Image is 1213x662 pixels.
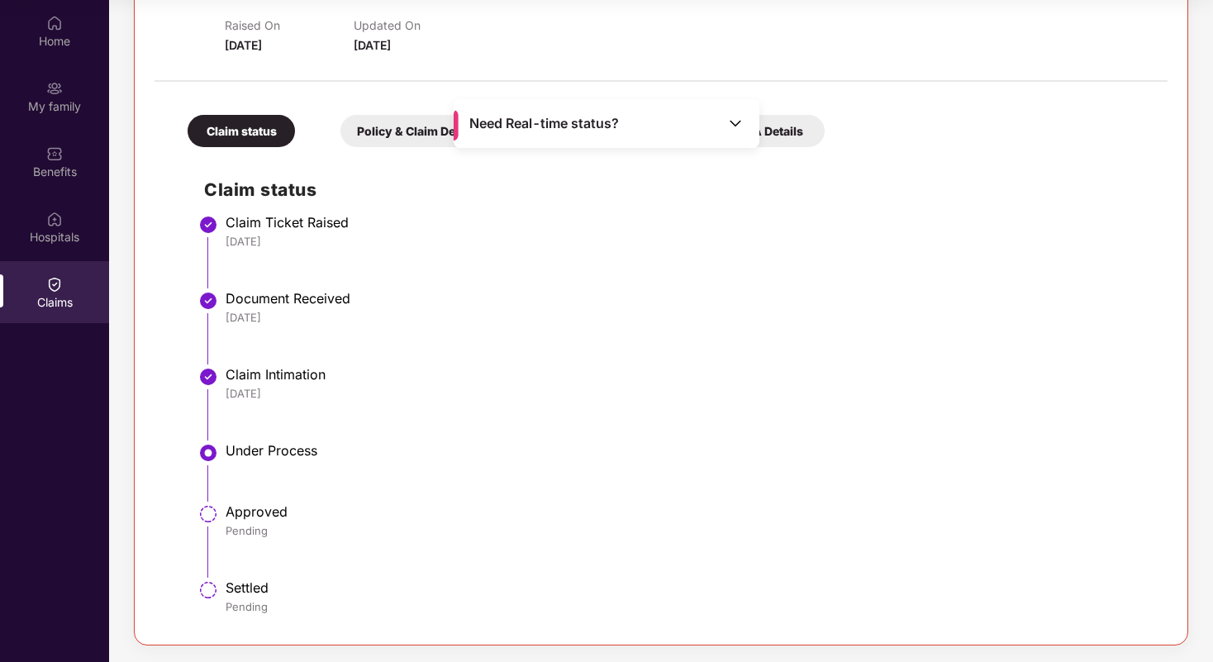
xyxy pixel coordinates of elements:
[188,115,295,147] div: Claim status
[204,176,1151,203] h2: Claim status
[225,38,262,52] span: [DATE]
[226,503,1151,520] div: Approved
[226,523,1151,538] div: Pending
[717,115,825,147] div: TPA Details
[226,290,1151,307] div: Document Received
[198,580,218,600] img: svg+xml;base64,PHN2ZyBpZD0iU3RlcC1QZW5kaW5nLTMyeDMyIiB4bWxucz0iaHR0cDovL3d3dy53My5vcmcvMjAwMC9zdm...
[46,80,63,97] img: svg+xml;base64,PHN2ZyB3aWR0aD0iMjAiIGhlaWdodD0iMjAiIHZpZXdCb3g9IjAgMCAyMCAyMCIgZmlsbD0ibm9uZSIgeG...
[198,367,218,387] img: svg+xml;base64,PHN2ZyBpZD0iU3RlcC1Eb25lLTMyeDMyIiB4bWxucz0iaHR0cDovL3d3dy53My5vcmcvMjAwMC9zdmciIH...
[46,211,63,227] img: svg+xml;base64,PHN2ZyBpZD0iSG9zcGl0YWxzIiB4bWxucz0iaHR0cDovL3d3dy53My5vcmcvMjAwMC9zdmciIHdpZHRoPS...
[469,115,619,132] span: Need Real-time status?
[226,579,1151,596] div: Settled
[226,442,1151,459] div: Under Process
[46,15,63,31] img: svg+xml;base64,PHN2ZyBpZD0iSG9tZSIgeG1sbnM9Imh0dHA6Ly93d3cudzMub3JnLzIwMDAvc3ZnIiB3aWR0aD0iMjAiIG...
[354,38,391,52] span: [DATE]
[226,366,1151,383] div: Claim Intimation
[198,215,218,235] img: svg+xml;base64,PHN2ZyBpZD0iU3RlcC1Eb25lLTMyeDMyIiB4bWxucz0iaHR0cDovL3d3dy53My5vcmcvMjAwMC9zdmciIH...
[225,18,354,32] p: Raised On
[198,291,218,311] img: svg+xml;base64,PHN2ZyBpZD0iU3RlcC1Eb25lLTMyeDMyIiB4bWxucz0iaHR0cDovL3d3dy53My5vcmcvMjAwMC9zdmciIH...
[226,386,1151,401] div: [DATE]
[198,443,218,463] img: svg+xml;base64,PHN2ZyBpZD0iU3RlcC1BY3RpdmUtMzJ4MzIiIHhtbG5zPSJodHRwOi8vd3d3LnczLm9yZy8yMDAwL3N2Zy...
[198,504,218,524] img: svg+xml;base64,PHN2ZyBpZD0iU3RlcC1QZW5kaW5nLTMyeDMyIiB4bWxucz0iaHR0cDovL3d3dy53My5vcmcvMjAwMC9zdm...
[727,115,744,131] img: Toggle Icon
[340,115,496,147] div: Policy & Claim Details
[354,18,483,32] p: Updated On
[46,145,63,162] img: svg+xml;base64,PHN2ZyBpZD0iQmVuZWZpdHMiIHhtbG5zPSJodHRwOi8vd3d3LnczLm9yZy8yMDAwL3N2ZyIgd2lkdGg9Ij...
[226,599,1151,614] div: Pending
[46,276,63,293] img: svg+xml;base64,PHN2ZyBpZD0iQ2xhaW0iIHhtbG5zPSJodHRwOi8vd3d3LnczLm9yZy8yMDAwL3N2ZyIgd2lkdGg9IjIwIi...
[226,214,1151,231] div: Claim Ticket Raised
[226,234,1151,249] div: [DATE]
[226,310,1151,325] div: [DATE]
